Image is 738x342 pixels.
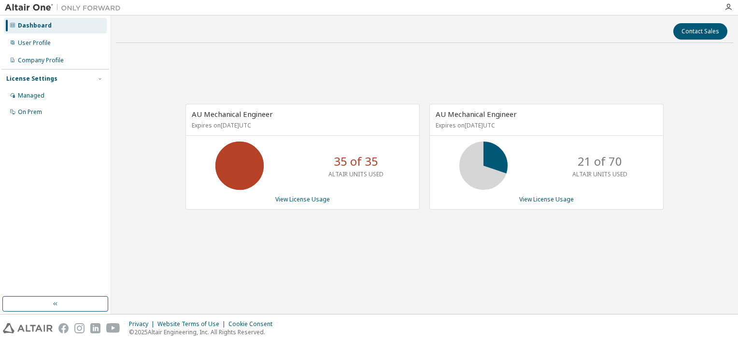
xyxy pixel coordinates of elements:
img: facebook.svg [58,323,69,333]
img: Altair One [5,3,126,13]
div: On Prem [18,108,42,116]
div: Dashboard [18,22,52,29]
p: © 2025 Altair Engineering, Inc. All Rights Reserved. [129,328,278,336]
a: View License Usage [275,195,330,203]
span: AU Mechanical Engineer [192,109,273,119]
p: Expires on [DATE] UTC [436,121,655,129]
p: 21 of 70 [578,153,622,170]
p: 35 of 35 [334,153,378,170]
span: AU Mechanical Engineer [436,109,517,119]
div: Privacy [129,320,157,328]
img: linkedin.svg [90,323,100,333]
div: Company Profile [18,57,64,64]
div: License Settings [6,75,57,83]
img: altair_logo.svg [3,323,53,333]
img: instagram.svg [74,323,85,333]
div: Managed [18,92,44,100]
a: View License Usage [519,195,574,203]
div: Website Terms of Use [157,320,228,328]
p: ALTAIR UNITS USED [572,170,627,178]
p: ALTAIR UNITS USED [328,170,383,178]
div: Cookie Consent [228,320,278,328]
button: Contact Sales [673,23,727,40]
div: User Profile [18,39,51,47]
p: Expires on [DATE] UTC [192,121,411,129]
img: youtube.svg [106,323,120,333]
